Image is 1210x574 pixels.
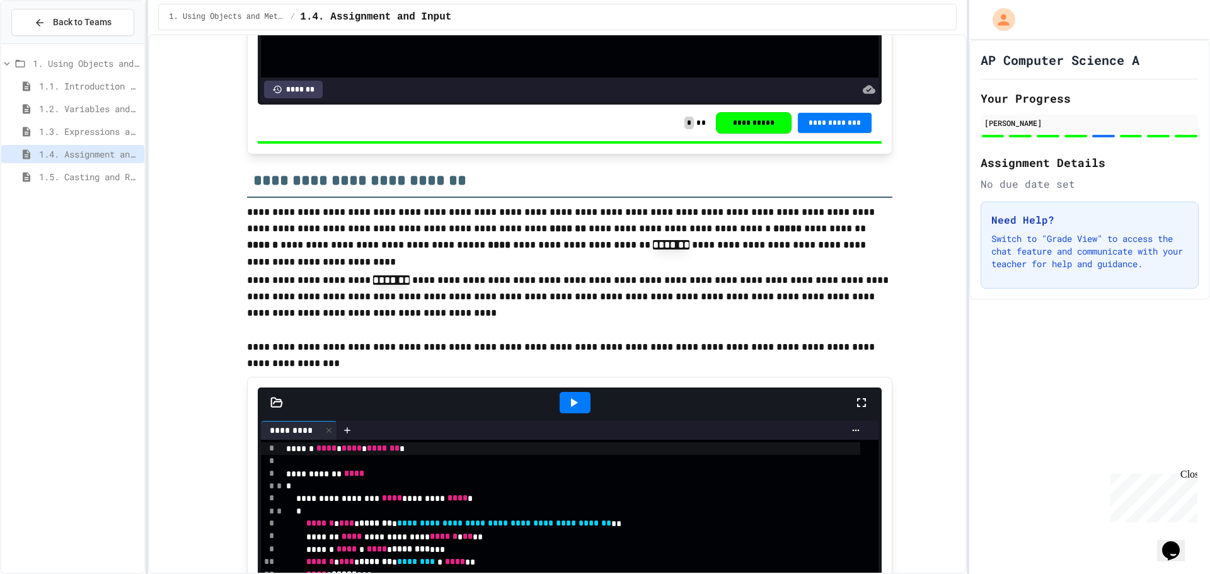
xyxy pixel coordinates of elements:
span: Back to Teams [53,16,112,29]
span: 1.4. Assignment and Input [300,9,451,25]
span: 1.4. Assignment and Input [39,147,139,161]
div: Chat with us now!Close [5,5,87,80]
h2: Your Progress [981,89,1199,107]
p: Switch to "Grade View" to access the chat feature and communicate with your teacher for help and ... [991,232,1188,270]
div: [PERSON_NAME] [984,117,1195,129]
iframe: chat widget [1105,469,1197,522]
span: 1. Using Objects and Methods [33,57,139,70]
span: 1.1. Introduction to Algorithms, Programming, and Compilers [39,79,139,93]
span: 1.3. Expressions and Output [New] [39,125,139,138]
div: No due date set [981,176,1199,192]
h3: Need Help? [991,212,1188,227]
iframe: chat widget [1157,524,1197,561]
button: Back to Teams [11,9,134,36]
div: My Account [979,5,1018,34]
span: 1.5. Casting and Ranges of Values [39,170,139,183]
span: 1.2. Variables and Data Types [39,102,139,115]
h2: Assignment Details [981,154,1199,171]
span: / [291,12,295,22]
h1: AP Computer Science A [981,51,1139,69]
span: 1. Using Objects and Methods [169,12,285,22]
